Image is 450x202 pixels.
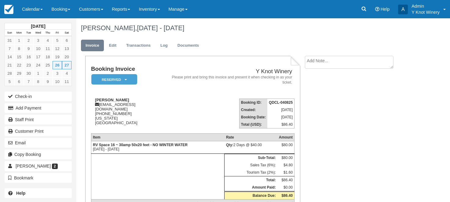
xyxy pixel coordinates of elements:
div: $80.00 [279,143,293,152]
a: Help [5,188,72,198]
button: Email [5,138,72,148]
a: 20 [62,53,71,61]
strong: QDCL-040825 [269,100,293,105]
a: 25 [43,61,53,69]
a: 9 [43,78,53,86]
a: 8 [33,78,43,86]
a: 7 [5,45,14,53]
th: Thu [43,30,53,36]
th: Mon [14,30,24,36]
button: Bookmark [5,173,72,183]
a: 11 [43,45,53,53]
span: [DATE] - [DATE] [137,24,184,32]
th: Tue [24,30,33,36]
a: 22 [14,61,24,69]
a: 4 [62,69,71,78]
a: 7 [24,78,33,86]
a: 8 [14,45,24,53]
a: 11 [62,78,71,86]
th: Amount Paid: [225,184,277,192]
a: 2 [43,69,53,78]
th: Item [91,134,224,141]
span: 2 [52,164,58,169]
a: 23 [24,61,33,69]
a: Invoice [81,40,104,52]
td: $4.80 [277,161,295,169]
th: Total (USD): [239,121,267,128]
th: Sun [5,30,14,36]
em: Reserved [91,74,137,85]
a: 31 [5,36,14,45]
th: Fri [53,30,62,36]
strong: Qty [226,143,233,147]
a: Log [156,40,172,52]
a: 6 [14,78,24,86]
span: Help [381,7,390,12]
a: 16 [24,53,33,61]
img: checkfront-main-nav-mini-logo.png [4,5,13,14]
h2: Y Knot Winery [168,68,292,75]
th: Sat [62,30,71,36]
td: $86.40 [277,176,295,184]
th: Rate [225,134,277,141]
td: $86.40 [267,121,295,128]
th: Created: [239,106,267,114]
a: 17 [33,53,43,61]
a: 19 [53,53,62,61]
strong: [PERSON_NAME] [95,98,129,102]
strong: RV Space 16 ~ 30amp 50x20 feet - NO WINTER WATER [93,143,188,147]
a: 1 [14,36,24,45]
a: 28 [5,69,14,78]
a: Customer Print [5,126,72,136]
a: 9 [24,45,33,53]
a: 10 [33,45,43,53]
a: 6 [62,36,71,45]
p: Y Knot Winery [412,9,440,15]
td: [DATE] - [DATE] [91,141,224,154]
a: [PERSON_NAME] 2 [5,161,72,171]
a: 3 [53,69,62,78]
a: 15 [14,53,24,61]
button: Check-in [5,92,72,101]
a: Reserved [91,74,135,85]
a: Edit [104,40,121,52]
th: Balance Due: [225,192,277,200]
td: $1.60 [277,169,295,176]
td: Tourism Tax (2%): [225,169,277,176]
a: 18 [43,53,53,61]
a: 12 [53,45,62,53]
a: 13 [62,45,71,53]
h1: [PERSON_NAME], [81,24,409,32]
a: Staff Print [5,115,72,124]
div: A [398,5,408,14]
a: 5 [53,36,62,45]
p: Admin [412,3,440,9]
td: [DATE] [267,106,295,114]
a: 2 [24,36,33,45]
td: [DATE] [267,114,295,121]
b: Help [16,191,25,196]
a: 26 [53,61,62,69]
a: Documents [173,40,204,52]
a: 29 [14,69,24,78]
a: 27 [62,61,71,69]
th: Amount [277,134,295,141]
i: Help [375,7,379,11]
a: 1 [33,69,43,78]
a: 21 [5,61,14,69]
button: Add Payment [5,103,72,113]
span: [PERSON_NAME] [16,164,51,168]
strong: $86.40 [281,193,293,198]
td: 2 Days @ $40.00 [225,141,277,154]
th: Sub-Total: [225,154,277,162]
th: Booking Date: [239,114,267,121]
a: 24 [33,61,43,69]
a: 5 [5,78,14,86]
address: Please print and bring this invoice and present it when checking in as your ticket. [168,75,292,85]
th: Total: [225,176,277,184]
h1: Booking Invoice [91,66,166,72]
a: 3 [33,36,43,45]
div: [EMAIL_ADDRESS][DOMAIN_NAME] [PHONE_NUMBER] [US_STATE] [GEOGRAPHIC_DATA] [91,98,166,125]
td: $80.00 [277,154,295,162]
a: 30 [24,69,33,78]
